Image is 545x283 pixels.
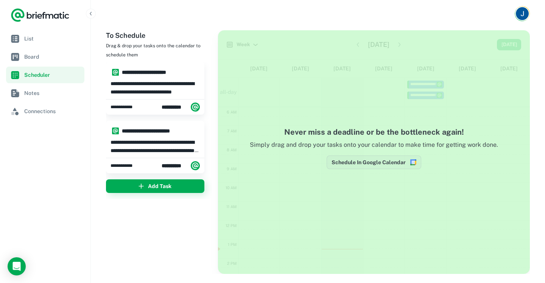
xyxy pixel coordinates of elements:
a: Scheduler [6,67,84,83]
span: Board [24,53,81,61]
img: system.png [112,69,119,76]
a: Logo [11,8,70,23]
div: Briefmatic [162,100,200,115]
div: Load Chat [8,257,26,275]
span: Thursday, 2 Oct [111,162,139,169]
a: Connections [6,103,84,120]
p: Simply drag and drop your tasks onto your calendar to make time for getting work done. [233,140,515,155]
span: Connections [24,107,81,115]
span: List [24,34,81,43]
img: system.png [191,103,200,112]
span: Scheduler [24,71,81,79]
button: Account button [515,6,530,21]
a: Notes [6,85,84,101]
span: Drag & drop your tasks onto the calendar to schedule them [106,43,201,58]
img: system.png [112,128,119,134]
span: Thursday, 2 Oct [111,104,139,110]
h4: Never miss a deadline or be the bottleneck again! [233,126,515,138]
img: Jess Raubenheimer-Free [516,7,529,20]
img: system.png [191,161,200,170]
div: Briefmatic [162,158,200,173]
h6: To Schedule [106,30,212,41]
a: Board [6,48,84,65]
button: Add Task [106,179,204,193]
span: Notes [24,89,81,97]
button: Connect to Google Calendar to reserve time in your schedule to complete this work [327,155,421,169]
a: List [6,30,84,47]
